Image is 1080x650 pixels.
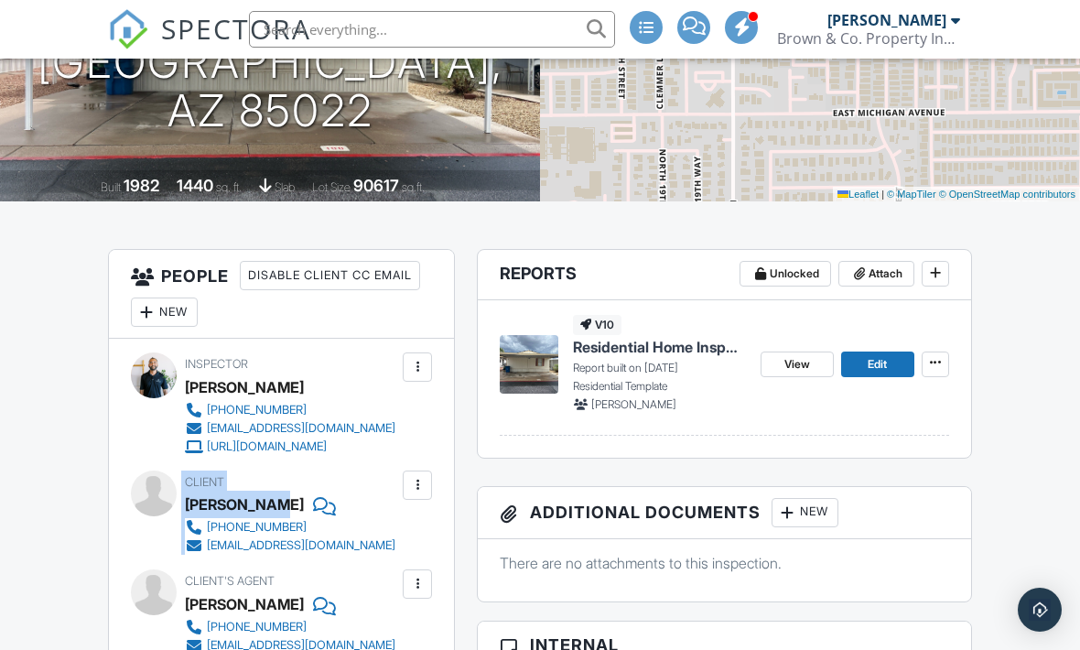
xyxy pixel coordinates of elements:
div: [PERSON_NAME] [827,11,946,29]
h3: People [109,250,454,339]
a: [PHONE_NUMBER] [185,401,395,419]
a: [EMAIL_ADDRESS][DOMAIN_NAME] [185,419,395,438]
div: Brown & Co. Property Inspections [777,29,960,48]
div: New [131,298,198,327]
span: sq.ft. [402,180,425,194]
div: New [772,498,838,527]
a: [URL][DOMAIN_NAME] [185,438,395,456]
p: There are no attachments to this inspection. [500,553,949,573]
div: 1440 [177,176,213,195]
a: [PHONE_NUMBER] [185,518,395,536]
a: SPECTORA [108,25,311,63]
div: 90617 [353,176,399,195]
span: slab [275,180,295,194]
div: [PHONE_NUMBER] [207,520,307,535]
span: sq. ft. [216,180,242,194]
span: Lot Size [312,180,351,194]
input: Search everything... [249,11,615,48]
div: [EMAIL_ADDRESS][DOMAIN_NAME] [207,538,395,553]
h3: Additional Documents [478,487,971,539]
a: [EMAIL_ADDRESS][DOMAIN_NAME] [185,536,395,555]
span: SPECTORA [161,9,311,48]
div: [PERSON_NAME] [185,590,304,618]
span: Client [185,475,224,489]
div: [URL][DOMAIN_NAME] [207,439,327,454]
div: [PHONE_NUMBER] [207,620,307,634]
a: © MapTiler [887,189,936,200]
span: Client's Agent [185,574,275,588]
div: [PERSON_NAME] [185,491,304,518]
img: The Best Home Inspection Software - Spectora [108,9,148,49]
a: [PHONE_NUMBER] [185,618,395,636]
span: | [881,189,884,200]
div: Open Intercom Messenger [1018,588,1062,632]
span: Inspector [185,357,248,371]
a: Leaflet [837,189,879,200]
div: [PERSON_NAME] [185,374,304,401]
a: © OpenStreetMap contributors [939,189,1075,200]
div: [EMAIL_ADDRESS][DOMAIN_NAME] [207,421,395,436]
div: 1982 [124,176,159,195]
div: [PHONE_NUMBER] [207,403,307,417]
span: Built [101,180,121,194]
div: Disable Client CC Email [240,261,420,290]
